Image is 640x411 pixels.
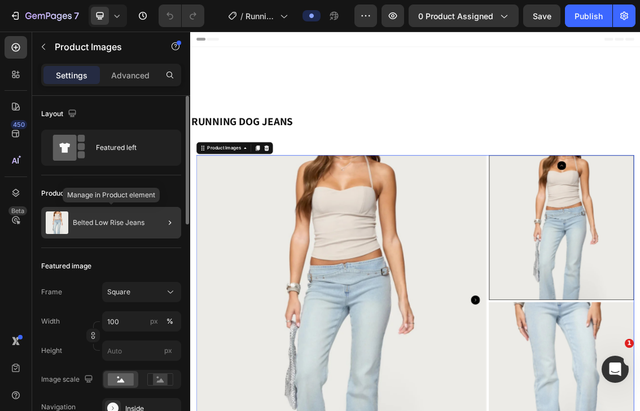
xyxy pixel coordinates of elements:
[41,346,62,356] label: Height
[423,397,436,411] button: Carousel Next Arrow
[73,219,144,227] p: Belted Low Rise Jeans
[553,195,566,209] button: Carousel Back Arrow
[41,287,62,297] label: Frame
[246,10,275,22] span: Running Dog Jeans
[8,206,27,215] div: Beta
[190,32,640,411] iframe: Design area
[625,339,634,348] span: 1
[11,120,27,129] div: 450
[489,54,510,70] p: FREE
[240,10,243,22] span: /
[565,5,612,27] button: Publish
[102,341,181,361] input: px
[418,10,493,22] span: 0 product assigned
[41,261,91,271] div: Featured image
[55,40,151,54] p: Product Images
[381,54,401,70] p: FREE
[409,5,519,27] button: 0 product assigned
[56,69,87,81] p: Settings
[435,54,455,70] p: FREE
[164,346,172,355] span: px
[163,315,177,328] button: px
[523,5,560,27] button: Save
[23,170,78,180] div: Product Images
[41,188,90,198] div: Product source
[598,54,618,70] p: FREE
[41,372,95,387] div: Image scale
[150,316,158,326] div: px
[533,11,551,21] span: Save
[166,316,173,326] div: %
[46,211,68,234] img: product feature img
[107,287,130,297] span: Square
[159,5,204,27] div: Undo/Redo
[41,316,60,326] label: Width
[327,54,347,70] p: FREE
[273,54,293,70] p: FREE
[102,311,181,332] input: px%
[74,9,79,23] p: 7
[96,135,165,161] div: Featured left
[5,5,84,27] button: 7
[102,282,181,302] button: Square
[575,10,603,22] div: Publish
[602,356,629,383] iframe: Intercom live chat
[218,54,239,70] p: FREE
[543,54,564,70] p: FREE
[111,69,150,81] p: Advanced
[147,315,161,328] button: %
[41,107,79,122] div: Layout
